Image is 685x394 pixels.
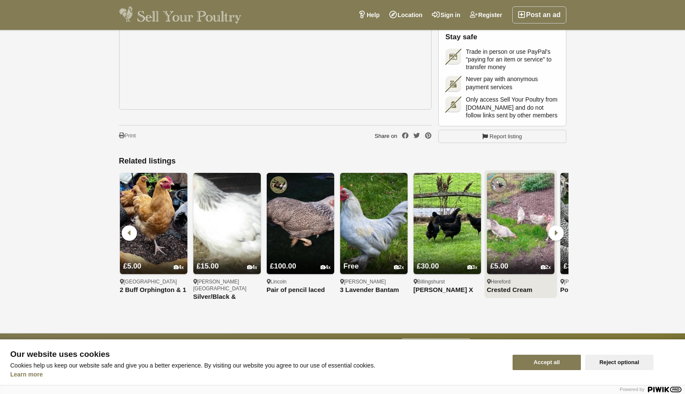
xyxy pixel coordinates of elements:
[267,173,334,274] img: Pair of pencil laced wyandotte bantams - laying
[467,264,478,271] div: 3
[487,173,554,274] img: Crested Cream Legbars
[564,176,581,193] img: Pilling Poultry
[490,176,507,193] img: Graham Powell
[466,75,559,90] span: Never pay with anonymous payment services
[560,286,628,294] a: Point of Lays - 16 to 20 weeks old - [GEOGRAPHIC_DATA]
[585,355,653,370] button: Reject optional
[512,6,566,23] a: Post an ad
[123,262,142,270] span: £5.00
[490,262,509,270] span: £5.00
[340,246,408,274] a: Free 2
[414,278,481,285] div: Billingshurst
[427,6,465,23] a: Sign in
[120,286,187,294] a: 2 Buff Orphington & 1 lavender Orphington Roo
[541,264,551,271] div: 2
[119,132,136,140] a: Print
[321,264,331,271] div: 4
[270,176,287,193] img: Louise
[340,286,408,294] a: 3 Lavender Bantam Cockrells
[120,278,187,285] div: [GEOGRAPHIC_DATA]
[340,173,408,274] img: 3 Lavender Bantam Cockrells
[10,371,43,378] a: Learn more
[247,264,257,271] div: 4
[193,173,261,274] img: Silver/Black & Columbian Pekin Bantam Pullets Guaranteed Female .
[490,132,522,141] span: Report listing
[197,262,219,270] span: £15.00
[438,130,566,143] a: Report listing
[193,293,261,301] a: Silver/Black & Columbian Pekin Bantam Pullets Guaranteed [DEMOGRAPHIC_DATA] .
[120,173,187,274] img: 2 Buff Orphington & 1 lavender Orphington Roo
[414,286,481,294] a: [PERSON_NAME] X Copper Black Maran hens.
[466,48,559,71] span: Trade in person or use PayPal's “paying for an item or service” to transfer money
[446,33,559,41] h2: Stay safe
[414,246,481,274] a: £30.00 3
[560,246,628,274] a: £30.00 4
[119,157,566,166] h2: Related listings
[487,246,554,274] a: £5.00 2
[119,6,242,23] img: Sell Your Poultry
[344,262,359,270] span: Free
[414,173,481,274] img: Burford Brown X Copper Black Maran hens.
[513,355,581,370] button: Accept all
[340,278,408,285] div: [PERSON_NAME]
[385,6,427,23] a: Location
[560,278,628,285] div: [PERSON_NAME]
[174,264,184,271] div: 4
[193,246,261,274] a: £15.00 4
[267,278,334,285] div: Lincoln
[620,387,644,392] span: Powered by
[193,278,261,292] div: [PERSON_NAME][GEOGRAPHIC_DATA]
[394,264,404,271] div: 2
[401,339,471,356] a: Create an account
[564,262,586,270] span: £30.00
[402,133,408,139] a: Share on Facebook
[375,132,431,140] div: Share on
[353,6,384,23] a: Help
[414,133,420,139] a: Share on Twitter
[466,96,559,119] span: Only access Sell Your Poultry from [DOMAIN_NAME] and do not follow links sent by other members
[10,362,502,369] p: Cookies help us keep our website safe and give you a better experience. By visiting our website y...
[425,133,431,139] a: Share on Pinterest
[487,286,554,294] a: Crested Cream Legbars
[487,278,554,285] div: Hereford
[417,262,439,270] span: £30.00
[267,246,334,274] a: £100.00 4
[267,286,334,294] a: Pair of pencil laced wyandotte bantams - laying
[120,246,187,274] a: £5.00 4
[465,6,507,23] a: Register
[10,350,502,359] span: Our website uses cookies
[270,262,296,270] span: £100.00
